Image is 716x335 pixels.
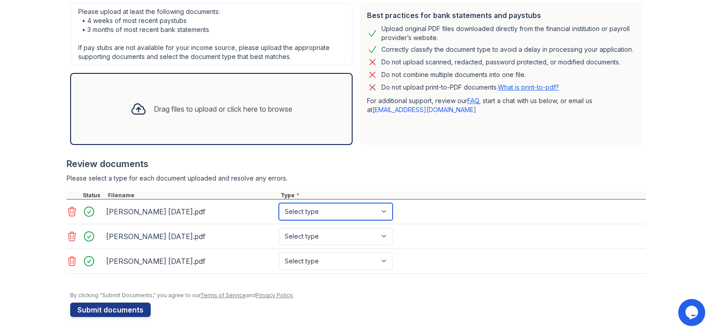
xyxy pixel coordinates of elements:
div: Status [81,192,106,199]
div: [PERSON_NAME] [DATE].pdf [106,229,275,244]
div: Correctly classify the document type to avoid a delay in processing your application. [381,44,633,55]
a: FAQ [467,97,479,104]
a: Privacy Policy. [256,292,294,299]
div: Do not combine multiple documents into one file. [381,69,526,80]
div: Drag files to upload or click here to browse [154,104,292,114]
div: Do not upload scanned, redacted, password protected, or modified documents. [381,57,620,68]
div: Please upload at least the following documents: • 4 weeks of most recent paystubs • 3 months of m... [70,3,353,66]
div: Review documents [67,158,646,170]
a: What is print-to-pdf? [498,83,559,91]
div: Best practices for bank statements and paystubs [367,10,635,21]
p: Do not upload print-to-PDF documents. [381,83,559,92]
p: For additional support, review our , start a chat with us below, or email us at [367,96,635,114]
div: Upload original PDF files downloaded directly from the financial institution or payroll provider’... [381,24,635,42]
div: By clicking "Submit Documents," you agree to our and [70,292,646,299]
div: Filename [106,192,279,199]
iframe: chat widget [678,299,707,326]
button: Submit documents [70,303,151,317]
a: [EMAIL_ADDRESS][DOMAIN_NAME] [372,106,476,113]
div: Type [279,192,646,199]
div: [PERSON_NAME] [DATE].pdf [106,204,275,219]
div: [PERSON_NAME] [DATE].pdf [106,254,275,268]
div: Please select a type for each document uploaded and resolve any errors. [67,174,646,183]
a: Terms of Service [200,292,246,299]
